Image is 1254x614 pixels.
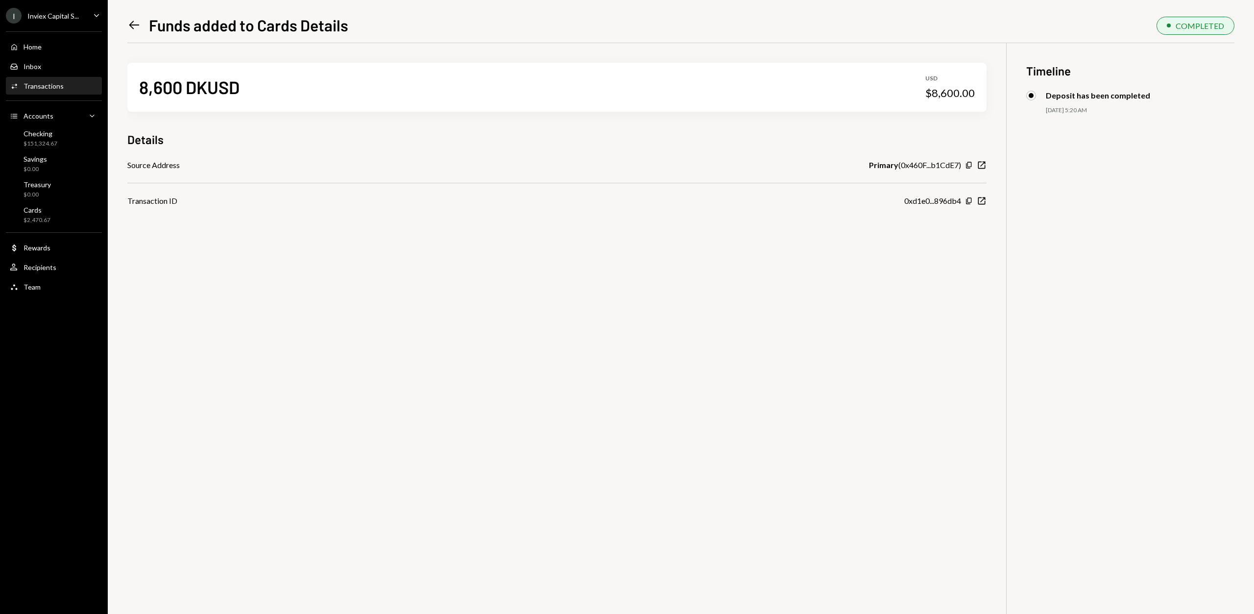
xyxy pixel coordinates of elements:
a: Checking$151,324.67 [6,126,102,150]
div: 8,600 DKUSD [139,76,240,98]
div: $0.00 [24,165,47,173]
a: Recipients [6,258,102,276]
div: COMPLETED [1176,21,1224,30]
a: Savings$0.00 [6,152,102,175]
div: $0.00 [24,191,51,199]
h3: Timeline [1026,63,1234,79]
div: Rewards [24,244,50,252]
div: Savings [24,155,47,163]
a: Cards$2,470.67 [6,203,102,226]
a: Rewards [6,239,102,256]
a: Inbox [6,57,102,75]
div: Transactions [24,82,64,90]
div: Deposit has been completed [1046,91,1150,100]
div: Inviex Capital S... [27,12,79,20]
h3: Details [127,131,164,147]
div: Transaction ID [127,195,177,207]
b: Primary [869,159,898,171]
a: Transactions [6,77,102,95]
a: Team [6,278,102,295]
div: Accounts [24,112,53,120]
div: ( 0x460F...b1CdE7 ) [869,159,961,171]
div: Team [24,283,41,291]
div: 0xd1e0...896db4 [904,195,961,207]
div: [DATE] 5:20 AM [1046,106,1234,115]
div: Home [24,43,42,51]
div: USD [925,74,975,83]
div: Treasury [24,180,51,189]
div: Checking [24,129,57,138]
div: I [6,8,22,24]
div: Recipients [24,263,56,271]
div: $151,324.67 [24,140,57,148]
div: Source Address [127,159,180,171]
h1: Funds added to Cards Details [149,15,348,35]
a: Home [6,38,102,55]
div: $2,470.67 [24,216,50,224]
div: Inbox [24,62,41,71]
a: Treasury$0.00 [6,177,102,201]
a: Accounts [6,107,102,124]
div: $8,600.00 [925,86,975,100]
div: Cards [24,206,50,214]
